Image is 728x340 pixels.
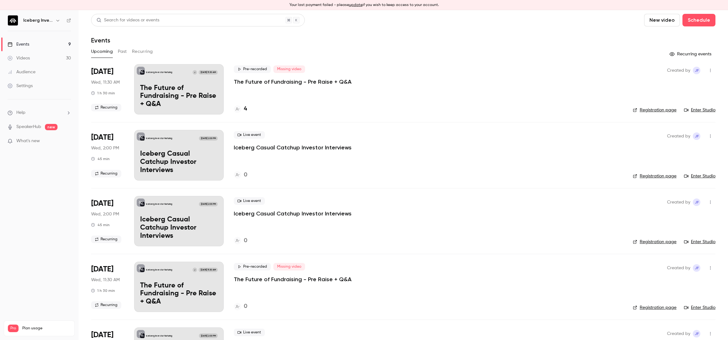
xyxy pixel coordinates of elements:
[91,132,113,142] span: [DATE]
[234,131,265,139] span: Live event
[667,49,715,59] button: Recurring events
[91,301,121,309] span: Recurring
[695,330,699,337] span: JF
[199,202,217,206] span: [DATE] 2:00 PM
[273,263,305,270] span: Missing video
[146,71,172,74] p: Iceberg Investor Nurturing
[199,333,217,338] span: [DATE] 2:00 PM
[8,15,18,25] img: Iceberg Investor Nurturing
[667,132,690,140] span: Created by
[199,70,217,75] span: [DATE] 11:30 AM
[146,268,172,271] p: Iceberg Investor Nurturing
[682,14,715,26] button: Schedule
[234,263,271,270] span: Pre-recorded
[134,262,224,312] a: The Future of Fundraising - Pre Raise + Q&AIceberg Investor NurturingJ[DATE] 11:30 AMThe Future o...
[91,156,110,161] div: 45 min
[244,237,247,245] h4: 0
[693,132,700,140] span: Jock Fairweather
[192,267,197,272] div: J
[8,55,30,61] div: Videos
[684,304,715,311] a: Enter Studio
[91,222,110,227] div: 45 min
[91,67,113,77] span: [DATE]
[644,14,680,26] button: New video
[16,124,41,130] a: SpeakerHub
[23,17,53,24] h6: Iceberg Investor Nurturing
[140,282,218,306] p: The Future of Fundraising - Pre Raise + Q&A
[8,109,71,116] li: help-dropdown-opener
[234,329,265,336] span: Live event
[91,91,115,96] div: 1 h 30 min
[45,124,57,130] span: new
[134,64,224,114] a: The Future of Fundraising - Pre Raise + Q&AIceberg Investor NurturingJ[DATE] 11:30 AMThe Future o...
[140,150,218,174] p: Iceberg Casual Catchup Investor Interviews
[693,67,700,74] span: Jock Fairweather
[234,144,352,151] a: Iceberg Casual Catchup Investor Interviews
[693,330,700,337] span: Jock Fairweather
[234,65,271,73] span: Pre-recorded
[146,334,172,337] p: Iceberg Investor Nurturing
[91,64,124,114] div: Aug 27 Wed, 11:30 AM (Australia/Brisbane)
[91,198,113,209] span: [DATE]
[8,69,36,75] div: Audience
[8,83,33,89] div: Settings
[234,302,247,311] a: 0
[146,137,172,140] p: Iceberg Investor Nurturing
[91,264,113,274] span: [DATE]
[91,104,121,111] span: Recurring
[91,196,124,246] div: Sep 3 Wed, 2:00 PM (Australia/Brisbane)
[349,2,363,8] button: update
[695,67,699,74] span: JF
[633,304,676,311] a: Registration page
[693,198,700,206] span: Jock Fairweather
[695,198,699,206] span: JF
[234,78,352,86] a: The Future of Fundraising - Pre Raise + Q&A
[91,130,124,180] div: Aug 27 Wed, 2:00 PM (Australia/Brisbane)
[695,132,699,140] span: JF
[63,138,71,144] iframe: Noticeable Trigger
[132,47,153,57] button: Recurring
[633,107,676,113] a: Registration page
[118,47,127,57] button: Past
[91,330,113,340] span: [DATE]
[8,41,29,47] div: Events
[633,239,676,245] a: Registration page
[244,171,247,179] h4: 0
[192,70,197,75] div: J
[91,277,120,283] span: Wed, 11:30 AM
[234,237,247,245] a: 0
[667,330,690,337] span: Created by
[684,173,715,179] a: Enter Studio
[91,211,119,217] span: Wed, 2:00 PM
[693,264,700,272] span: Jock Fairweather
[96,17,159,24] div: Search for videos or events
[91,262,124,312] div: Sep 10 Wed, 11:30 AM (Australia/Brisbane)
[244,302,247,311] h4: 0
[234,105,247,113] a: 4
[91,236,121,243] span: Recurring
[16,138,40,144] span: What's new
[91,288,115,293] div: 1 h 30 min
[91,36,110,44] h1: Events
[199,136,217,141] span: [DATE] 2:00 PM
[695,264,699,272] span: JF
[91,79,120,86] span: Wed, 11:30 AM
[134,196,224,246] a: Iceberg Casual Catchup Investor InterviewsIceberg Investor Nurturing[DATE] 2:00 PMIceberg Casual ...
[91,145,119,151] span: Wed, 2:00 PM
[140,84,218,109] p: The Future of Fundraising - Pre Raise + Q&A
[16,109,25,116] span: Help
[244,105,247,113] h4: 4
[289,2,439,8] p: Your last payment failed - please if you wish to keep access to your account.
[91,170,121,177] span: Recurring
[8,325,19,332] span: Pro
[234,210,352,217] a: Iceberg Casual Catchup Investor Interviews
[667,264,690,272] span: Created by
[273,65,305,73] span: Missing video
[91,47,113,57] button: Upcoming
[234,276,352,283] a: The Future of Fundraising - Pre Raise + Q&A
[22,326,71,331] span: Plan usage
[234,197,265,205] span: Live event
